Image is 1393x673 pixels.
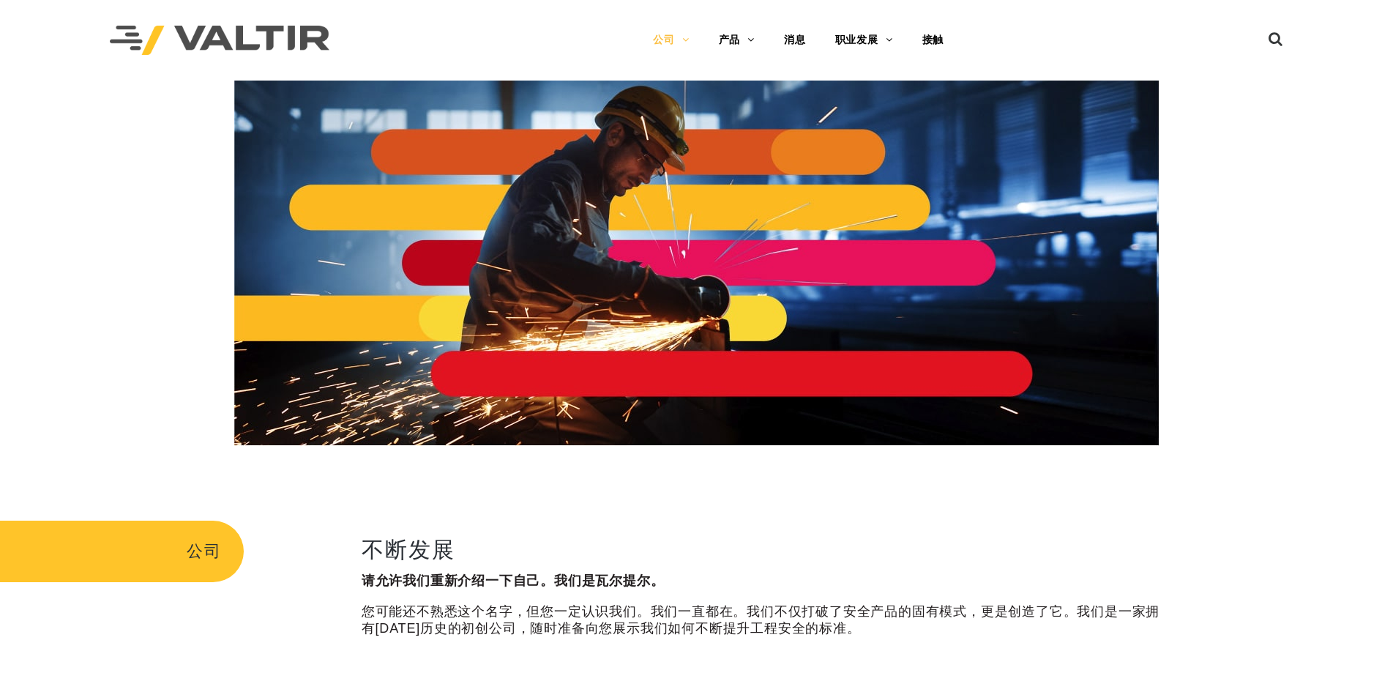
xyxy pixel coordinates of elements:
font: 请允许我们重新介绍一下自己。我们是瓦尔提尔。 [362,573,665,588]
img: 瓦尔提尔 [110,26,329,56]
a: 产品 [704,26,769,55]
font: 消息 [784,34,806,45]
font: 您可能还不熟悉这个名字，但您一定认识我们。我们一直都在。我们不仅打破了安全产品的固有模式，更是创造了它。我们是一家拥有[DATE]历史的初创公司，随时准备向您展示我们如何不断提升工程安全的标准。 [362,604,1159,636]
a: 职业发展 [821,26,908,55]
font: 公司 [187,542,222,560]
font: 不断发展 [362,538,455,562]
a: 公司 [638,26,703,55]
a: 接触 [908,26,959,55]
font: 产品 [719,34,741,45]
font: 职业发展 [835,34,878,45]
font: 接触 [922,34,944,45]
font: 公司 [653,34,675,45]
a: 消息 [769,26,821,55]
